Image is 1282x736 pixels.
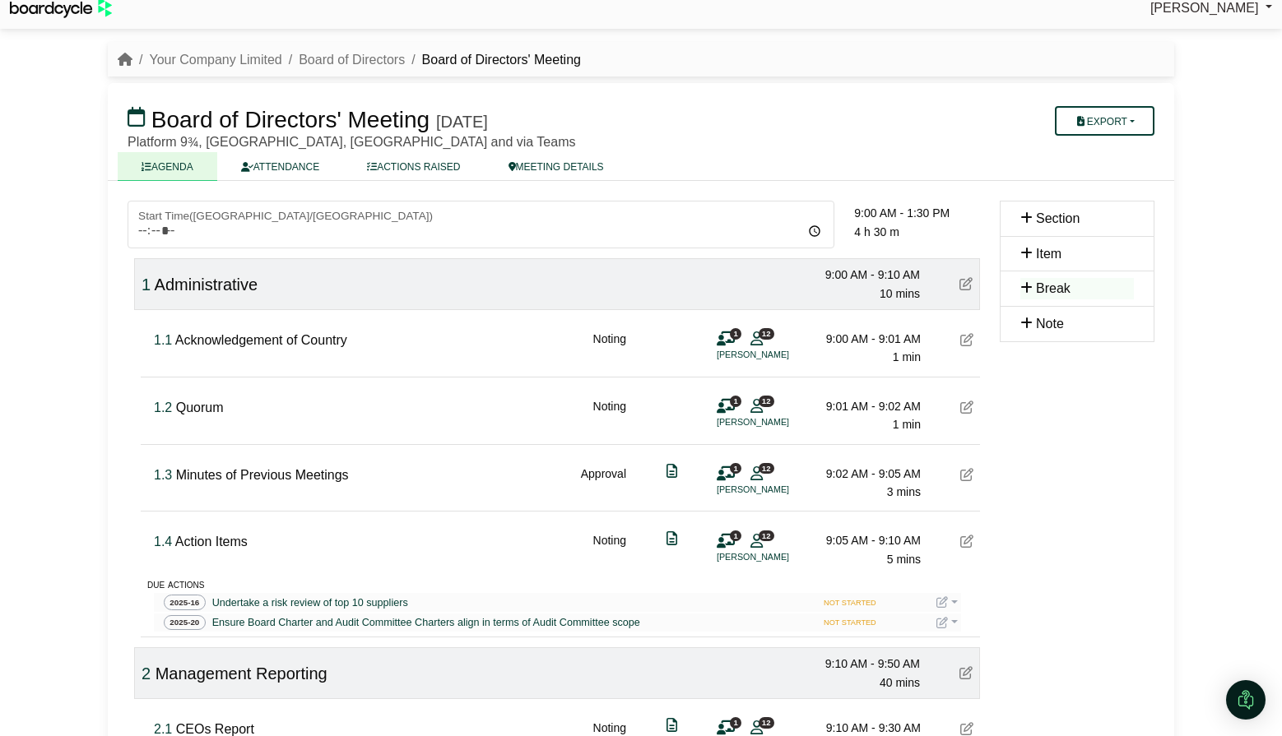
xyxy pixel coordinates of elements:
[806,465,921,483] div: 9:02 AM - 9:05 AM
[176,722,254,736] span: CEOs Report
[593,397,626,434] div: Noting
[854,225,899,238] span: 4 h 30 m
[1226,680,1266,720] div: Open Intercom Messenger
[730,396,741,406] span: 1
[155,275,258,294] span: Administrative
[759,530,774,541] span: 12
[887,553,921,566] span: 5 mins
[581,465,626,502] div: Approval
[730,463,741,474] span: 1
[436,112,488,132] div: [DATE]
[819,597,881,610] span: NOT STARTED
[154,722,172,736] span: Click to fine tune number
[805,655,920,673] div: 9:10 AM - 9:50 AM
[759,396,774,406] span: 12
[854,204,980,222] div: 9:00 AM - 1:30 PM
[1036,247,1061,261] span: Item
[343,152,484,181] a: ACTIONS RAISED
[759,717,774,728] span: 12
[759,463,774,474] span: 12
[164,615,206,631] span: 2025-20
[176,400,224,414] span: Quorum
[1036,281,1071,295] span: Break
[730,717,741,728] span: 1
[154,400,172,414] span: Click to fine tune number
[299,53,405,67] a: Board of Directors
[154,468,172,482] span: Click to fine tune number
[209,595,411,611] a: Undertake a risk review of top 10 suppliers
[118,49,581,71] nav: breadcrumb
[806,531,921,549] div: 9:05 AM - 9:10 AM
[880,287,920,300] span: 10 mins
[164,595,206,610] span: 2025-16
[593,531,626,568] div: Noting
[1150,1,1259,15] span: [PERSON_NAME]
[154,333,172,347] span: Click to fine tune number
[217,152,343,181] a: ATTENDANCE
[880,676,920,689] span: 40 mins
[717,415,840,429] li: [PERSON_NAME]
[1036,211,1080,225] span: Section
[151,107,430,132] span: Board of Directors' Meeting
[149,53,281,67] a: Your Company Limited
[893,418,921,431] span: 1 min
[175,333,347,347] span: Acknowledgement of Country
[717,550,840,564] li: [PERSON_NAME]
[887,485,921,498] span: 3 mins
[805,266,920,284] div: 9:00 AM - 9:10 AM
[156,664,327,683] span: Management Reporting
[593,330,626,367] div: Noting
[1036,317,1064,331] span: Note
[1055,106,1154,136] button: Export
[759,328,774,339] span: 12
[717,348,840,362] li: [PERSON_NAME]
[893,350,921,363] span: 1 min
[806,330,921,348] div: 9:00 AM - 9:01 AM
[485,152,628,181] a: MEETING DETAILS
[176,468,349,482] span: Minutes of Previous Meetings
[717,483,840,497] li: [PERSON_NAME]
[154,535,172,549] span: Click to fine tune number
[730,530,741,541] span: 1
[405,49,581,71] li: Board of Directors' Meeting
[209,614,643,631] a: Ensure Board Charter and Audit Committee Charters align in terms of Audit Committee scope
[819,617,881,630] span: NOT STARTED
[730,328,741,339] span: 1
[142,275,151,294] span: Click to fine tune number
[175,535,248,549] span: Action Items
[128,135,575,149] span: Platform 9¾, [GEOGRAPHIC_DATA], [GEOGRAPHIC_DATA] and via Teams
[142,664,151,683] span: Click to fine tune number
[118,152,217,181] a: AGENDA
[147,575,980,593] div: due actions
[806,397,921,415] div: 9:01 AM - 9:02 AM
